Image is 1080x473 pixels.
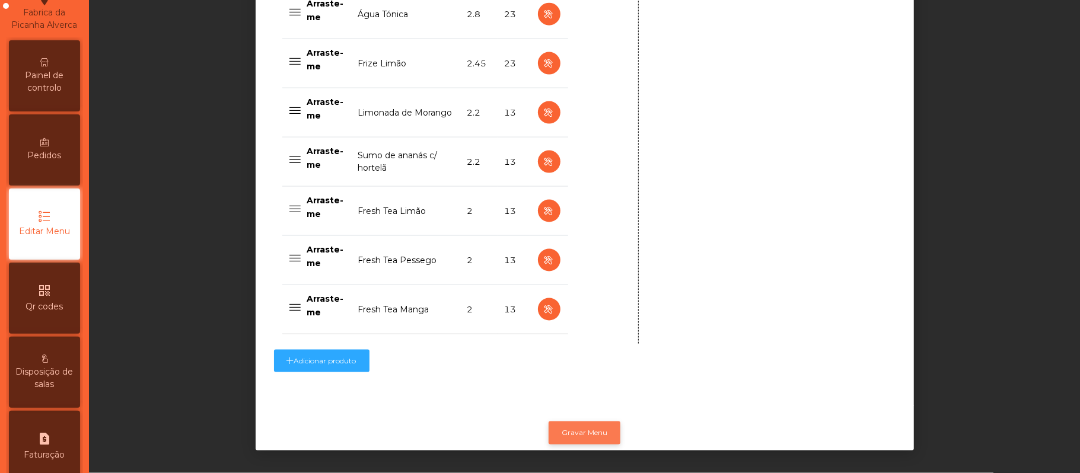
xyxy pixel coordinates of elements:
[351,39,460,88] td: Frize Limão
[351,187,460,236] td: Fresh Tea Limão
[498,138,530,187] td: 13
[498,187,530,236] td: 13
[307,292,344,319] p: Arraste-me
[351,88,460,138] td: Limonada de Morango
[460,138,498,187] td: 2.2
[498,39,530,88] td: 23
[24,449,65,461] span: Faturação
[19,225,70,238] span: Editar Menu
[351,236,460,285] td: Fresh Tea Pessego
[498,236,530,285] td: 13
[12,69,77,94] span: Painel de controlo
[460,39,498,88] td: 2.45
[460,187,498,236] td: 2
[26,301,63,313] span: Qr codes
[460,236,498,285] td: 2
[498,285,530,334] td: 13
[307,243,344,270] p: Arraste-me
[351,285,460,334] td: Fresh Tea Manga
[460,88,498,138] td: 2.2
[28,149,62,162] span: Pedidos
[549,421,620,444] button: Gravar Menu
[307,145,344,171] p: Arraste-me
[498,88,530,138] td: 13
[307,46,344,73] p: Arraste-me
[37,283,52,298] i: qr_code
[12,366,77,391] span: Disposição de salas
[307,95,344,122] p: Arraste-me
[351,138,460,187] td: Sumo de ananás c/ hortelã
[460,285,498,334] td: 2
[37,432,52,446] i: request_page
[274,350,369,372] button: Adicionar produto
[307,194,344,220] p: Arraste-me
